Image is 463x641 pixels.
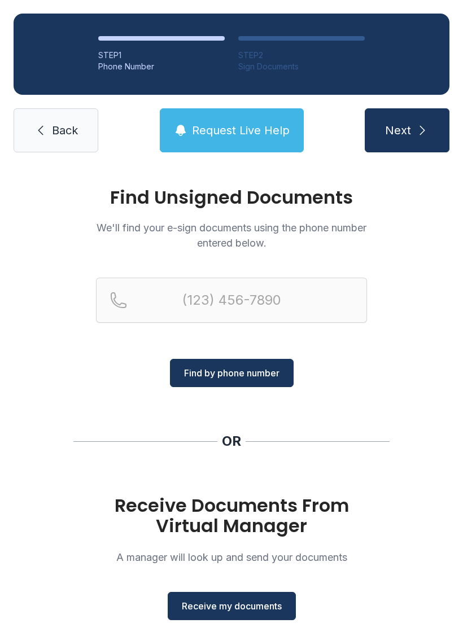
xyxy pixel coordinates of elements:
[96,188,367,207] h1: Find Unsigned Documents
[96,220,367,251] p: We'll find your e-sign documents using the phone number entered below.
[96,495,367,536] h1: Receive Documents From Virtual Manager
[96,550,367,565] p: A manager will look up and send your documents
[96,278,367,323] input: Reservation phone number
[184,366,279,380] span: Find by phone number
[238,50,365,61] div: STEP 2
[98,50,225,61] div: STEP 1
[52,122,78,138] span: Back
[182,599,282,613] span: Receive my documents
[98,61,225,72] div: Phone Number
[222,432,241,450] div: OR
[238,61,365,72] div: Sign Documents
[385,122,411,138] span: Next
[192,122,290,138] span: Request Live Help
